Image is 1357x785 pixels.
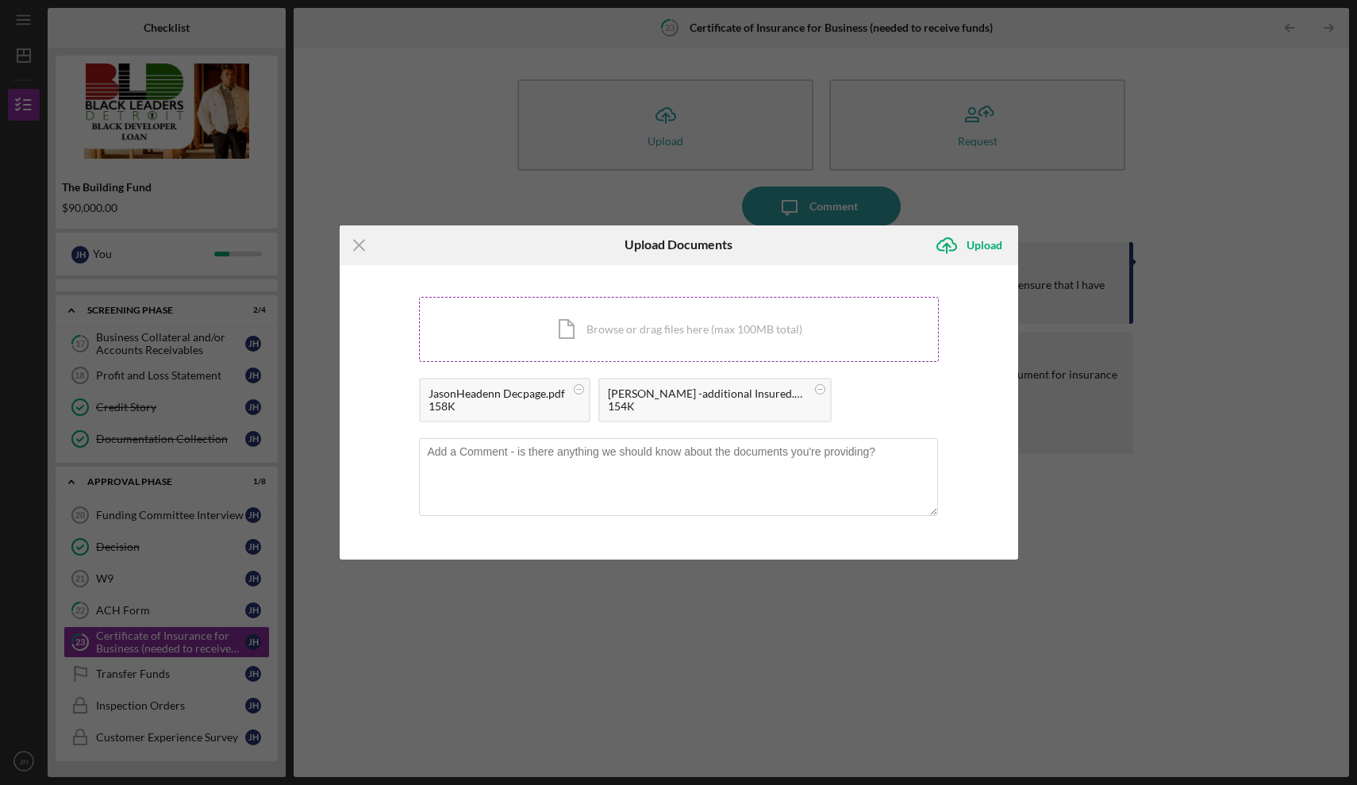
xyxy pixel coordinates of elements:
[429,387,565,400] div: JasonHeadenn Decpage.pdf
[927,229,1018,261] button: Upload
[967,229,1002,261] div: Upload
[429,400,565,413] div: 158K
[625,237,732,252] h6: Upload Documents
[608,400,806,413] div: 154K
[608,387,806,400] div: [PERSON_NAME] -additional Insured.pdf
